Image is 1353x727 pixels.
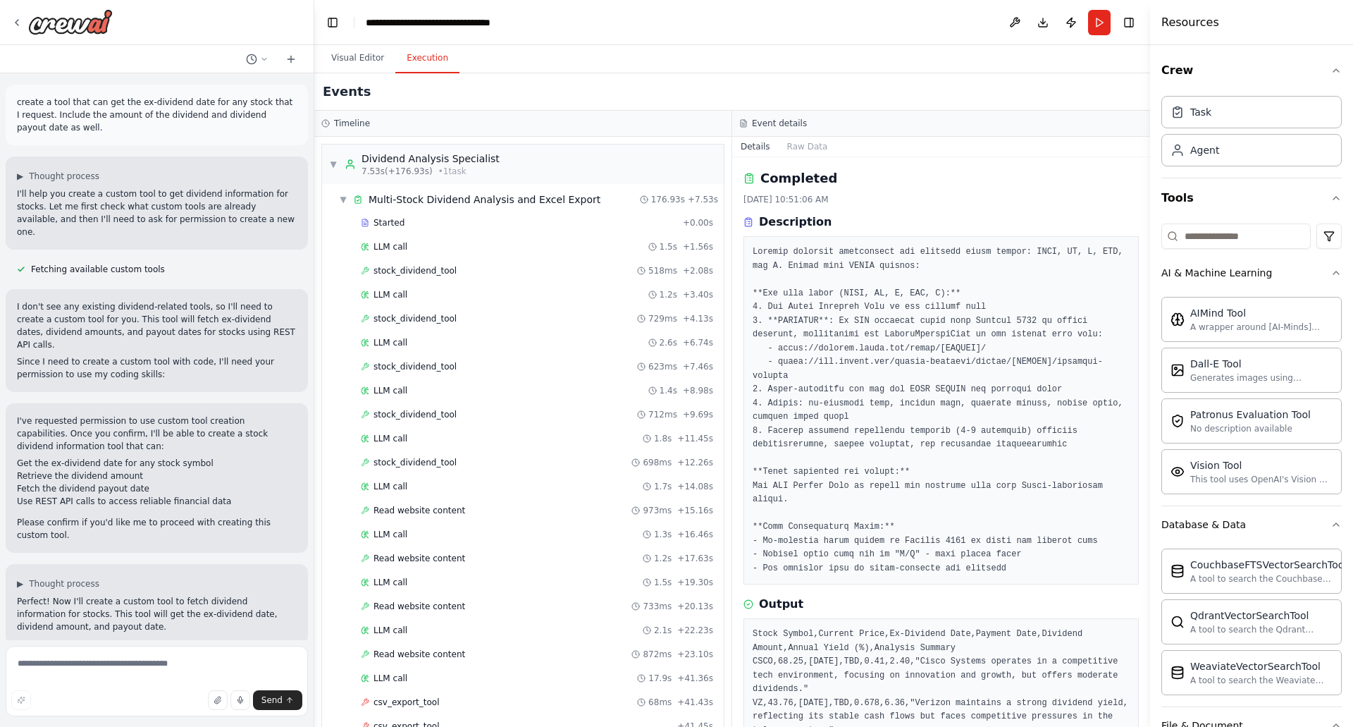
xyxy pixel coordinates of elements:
span: LLM call [373,481,407,492]
pre: Loremip dolorsit ametconsect adi elitsedd eiusm tempor: INCI, UT, L, ETD, mag A. Enimad mini VENI... [753,245,1130,575]
span: LLM call [373,433,407,444]
span: 1.2s [660,289,677,300]
span: + 7.53s [688,194,718,205]
span: LLM call [373,241,407,252]
span: ▼ [329,159,338,170]
span: + 11.45s [677,433,713,444]
nav: breadcrumb [366,16,490,30]
p: I'll help you create a custom tool to get dividend information for stocks. Let me first check wha... [17,188,297,238]
div: AIMind Tool [1190,306,1333,320]
div: [DATE] 10:51:06 AM [743,194,1139,205]
button: Hide left sidebar [323,13,342,32]
span: Read website content [373,553,465,564]
span: Started [373,217,404,228]
div: This tool uses OpenAI's Vision API to describe the contents of an image. [1190,474,1333,485]
span: 68ms [648,697,672,708]
li: Retrieve the dividend amount [17,470,297,482]
span: stock_dividend_tool [373,409,457,420]
span: 729ms [648,313,677,324]
div: A tool to search the Qdrant database for relevant information on internal documents. [1190,624,1333,635]
span: 7.53s (+176.93s) [362,166,433,177]
div: Task [1190,105,1211,119]
span: + 1.56s [683,241,713,252]
h3: Description [759,214,832,231]
span: 1.5s [660,241,677,252]
img: Weaviatevectorsearchtool [1170,666,1185,680]
li: Use REST API calls to access reliable financial data [17,495,297,508]
button: Tools [1161,178,1342,218]
button: ▶Thought process [17,171,99,182]
span: + 4.13s [683,313,713,324]
div: CouchbaseFTSVectorSearchTool [1190,558,1347,572]
span: + 15.16s [677,505,713,516]
img: Visiontool [1170,465,1185,479]
h3: Event details [752,118,807,129]
div: A tool to search the Couchbase database for relevant information on internal documents. [1190,573,1347,585]
span: LLM call [373,385,407,396]
div: Dividend Analysis Specialist [362,152,500,166]
span: Thought process [29,171,99,182]
div: Dall-E Tool [1190,357,1333,371]
span: 973ms [643,505,672,516]
span: LLM call [373,673,407,684]
span: + 41.43s [677,697,713,708]
span: LLM call [373,289,407,300]
div: Generates images using OpenAI's Dall-E model. [1190,372,1333,384]
span: ▼ [339,194,347,205]
p: Since I need to create a custom tool with code, I'll need your permission to use my coding skills: [17,355,297,381]
button: Click to speak your automation idea [230,690,250,710]
button: Improve this prompt [11,690,31,710]
span: csv_export_tool [373,697,440,708]
div: Crew [1161,90,1342,178]
span: stock_dividend_tool [373,457,457,468]
img: Couchbaseftsvectorsearchtool [1170,564,1185,578]
span: + 12.26s [677,457,713,468]
span: 2.6s [660,337,677,348]
span: + 23.10s [677,649,713,660]
button: Hide right sidebar [1119,13,1139,32]
span: LLM call [373,625,407,636]
span: Read website content [373,649,465,660]
h3: Output [759,596,803,613]
span: + 7.46s [683,361,713,372]
span: 1.4s [660,385,677,396]
img: Dalletool [1170,363,1185,377]
span: 1.3s [654,529,672,540]
span: stock_dividend_tool [373,361,457,372]
button: Raw Data [779,137,836,157]
button: Upload files [208,690,228,710]
div: QdrantVectorSearchTool [1190,609,1333,623]
span: + 41.36s [677,673,713,684]
span: ▶ [17,578,23,589]
h2: Events [323,82,371,102]
div: Database & Data [1161,518,1246,532]
span: 733ms [643,601,672,612]
span: + 19.30s [677,577,713,588]
li: Fetch the dividend payout date [17,482,297,495]
span: 1.2s [654,553,672,564]
span: + 14.08s [677,481,713,492]
span: Read website content [373,505,465,516]
span: + 22.23s [677,625,713,636]
div: Agent [1190,143,1219,157]
span: 1.5s [654,577,672,588]
h3: Timeline [334,118,370,129]
img: Logo [28,9,113,35]
img: Patronusevaltool [1170,414,1185,428]
button: Start a new chat [280,51,302,68]
button: ▶Thought process [17,578,99,589]
div: Database & Data [1161,543,1342,707]
p: I don't see any existing dividend-related tools, so I'll need to create a custom tool for you. Th... [17,300,297,351]
span: LLM call [373,529,407,540]
span: Read website content [373,601,465,612]
span: + 3.40s [683,289,713,300]
span: + 6.74s [683,337,713,348]
span: ▶ [17,171,23,182]
span: 17.9s [648,673,672,684]
p: create a tool that can get the ex-dividend date for any stock that I request. Include the amount ... [17,96,297,134]
div: WeaviateVectorSearchTool [1190,659,1333,673]
span: 712ms [648,409,677,420]
button: Crew [1161,51,1342,90]
p: I've requested permission to use custom tool creation capabilities. Once you confirm, I'll be abl... [17,415,297,453]
span: 698ms [643,457,672,468]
